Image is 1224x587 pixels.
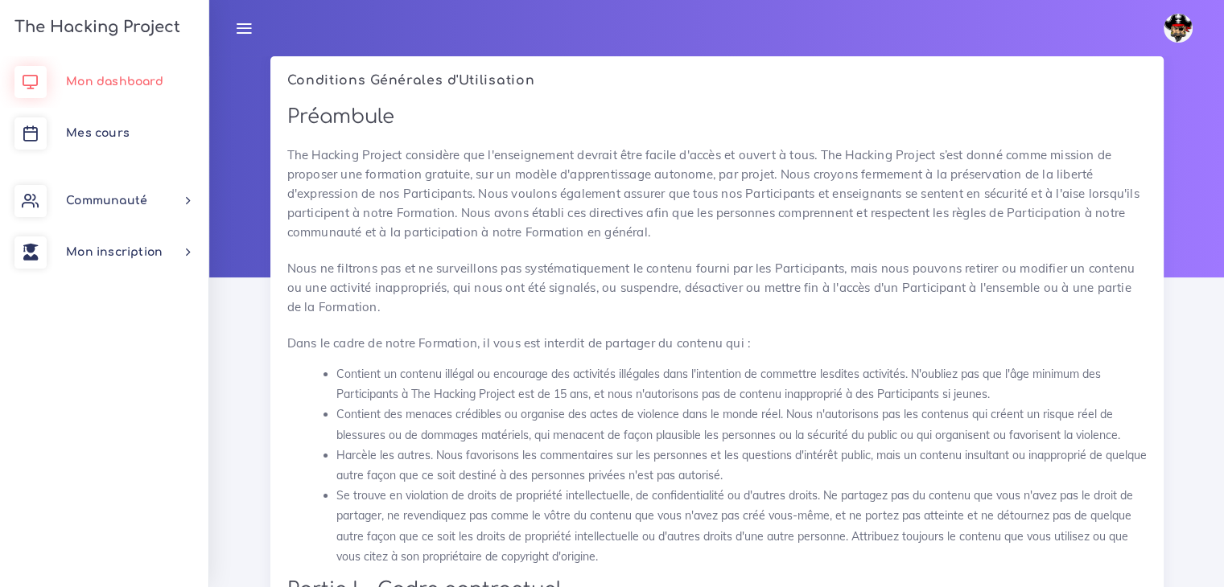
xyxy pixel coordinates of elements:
[336,404,1147,445] li: Contient des menaces crédibles ou organise des actes de violence dans le monde réel. Nous n'autor...
[336,364,1147,404] li: Contient un contenu illégal ou encourage des activités illégales dans l'intention de commettre le...
[287,105,1147,129] h2: Préambule
[10,18,180,36] h3: The Hacking Project
[287,259,1147,317] p: Nous ne filtrons pas et ne surveillons pas systématiquement le contenu fourni par les Participant...
[66,127,130,139] span: Mes cours
[66,76,163,88] span: Mon dashboard
[287,73,1147,88] h5: Conditions Générales d'Utilisation
[66,195,147,207] span: Communauté
[287,334,1147,353] p: Dans le cadre de notre Formation, il vous est interdit de partager du contenu qui :
[66,246,163,258] span: Mon inscription
[287,146,1147,242] p: The Hacking Project considère que l'enseignement devrait être facile d'accès et ouvert à tous. Th...
[1164,14,1193,43] img: avatar
[336,486,1147,567] li: Se trouve en violation de droits de propriété intellectuelle, de confidentialité ou d'autres droi...
[336,445,1147,486] li: Harcèle les autres. Nous favorisons les commentaires sur les personnes et les questions d'intérêt...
